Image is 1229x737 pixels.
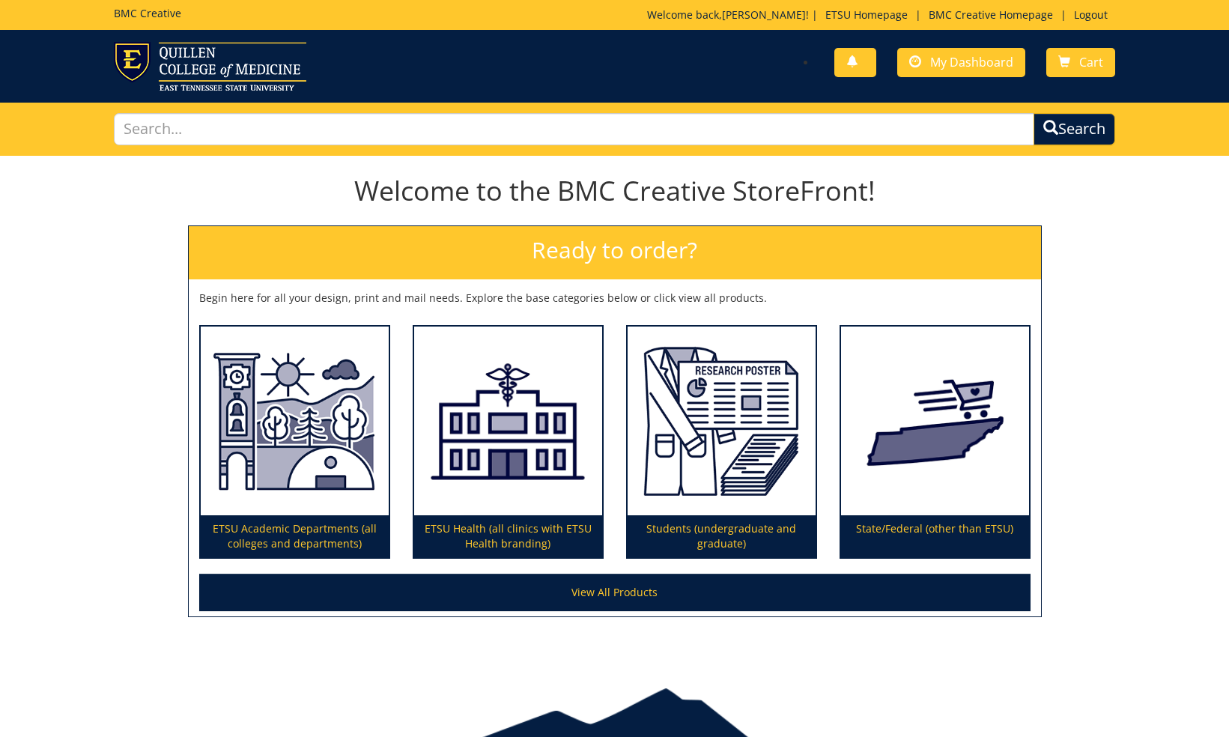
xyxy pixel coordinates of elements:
[841,327,1029,557] a: State/Federal (other than ETSU)
[414,515,602,557] p: ETSU Health (all clinics with ETSU Health branding)
[628,327,816,515] img: Students (undergraduate and graduate)
[628,515,816,557] p: Students (undergraduate and graduate)
[201,327,389,557] a: ETSU Academic Departments (all colleges and departments)
[189,226,1041,279] h2: Ready to order?
[199,574,1031,611] a: View All Products
[1066,7,1115,22] a: Logout
[1034,113,1115,145] button: Search
[114,113,1035,145] input: Search...
[201,327,389,515] img: ETSU Academic Departments (all colleges and departments)
[647,7,1115,22] p: Welcome back, ! | | |
[199,291,1031,306] p: Begin here for all your design, print and mail needs. Explore the base categories below or click ...
[841,327,1029,515] img: State/Federal (other than ETSU)
[188,176,1042,206] h1: Welcome to the BMC Creative StoreFront!
[628,327,816,557] a: Students (undergraduate and graduate)
[1079,54,1103,70] span: Cart
[930,54,1013,70] span: My Dashboard
[722,7,806,22] a: [PERSON_NAME]
[114,42,306,91] img: ETSU logo
[201,515,389,557] p: ETSU Academic Departments (all colleges and departments)
[897,48,1025,77] a: My Dashboard
[114,7,181,19] h5: BMC Creative
[414,327,602,515] img: ETSU Health (all clinics with ETSU Health branding)
[1046,48,1115,77] a: Cart
[921,7,1060,22] a: BMC Creative Homepage
[841,515,1029,557] p: State/Federal (other than ETSU)
[414,327,602,557] a: ETSU Health (all clinics with ETSU Health branding)
[818,7,915,22] a: ETSU Homepage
